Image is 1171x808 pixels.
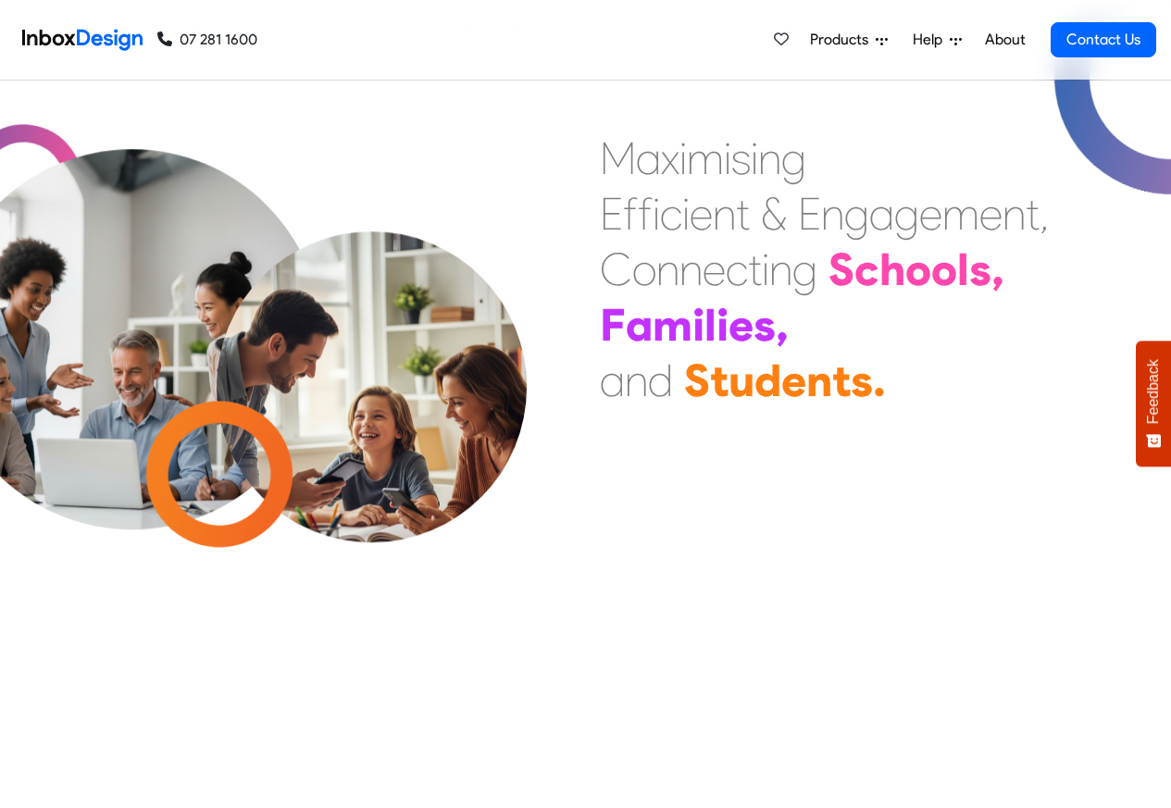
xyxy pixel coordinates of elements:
img: parents_with_child.png [178,216,566,603]
div: e [703,242,726,297]
a: Products [803,21,895,58]
div: i [679,131,687,186]
div: n [821,186,844,242]
div: s [731,131,751,186]
span: Feedback [1145,359,1162,424]
div: s [754,297,776,353]
div: Maximising Efficient & Engagement, Connecting Schools, Families, and Students. [600,131,1049,408]
div: E [600,186,623,242]
div: d [754,353,781,408]
div: a [636,131,661,186]
div: l [704,297,716,353]
div: c [660,186,682,242]
div: a [626,297,653,353]
a: Help [905,21,969,58]
a: About [979,21,1030,58]
div: S [828,242,854,297]
div: M [600,131,636,186]
div: F [600,297,626,353]
div: n [806,353,832,408]
div: n [1003,186,1026,242]
div: & [761,186,787,242]
div: i [682,186,690,242]
div: E [798,186,821,242]
div: n [769,242,792,297]
div: e [781,353,806,408]
a: Contact Us [1051,22,1156,57]
div: g [844,186,869,242]
div: x [661,131,679,186]
div: , [991,242,1004,297]
div: i [762,242,769,297]
div: g [894,186,919,242]
div: c [726,242,748,297]
div: n [625,353,648,408]
div: m [687,131,724,186]
div: o [632,242,656,297]
div: , [776,297,789,353]
a: 07 281 1600 [157,29,257,51]
div: . [873,353,886,408]
div: n [656,242,679,297]
div: t [1026,186,1040,242]
div: a [600,353,625,408]
div: t [710,353,729,408]
div: a [869,186,894,242]
div: n [758,131,781,186]
div: e [979,186,1003,242]
div: e [690,186,713,242]
div: m [942,186,979,242]
div: g [781,131,806,186]
div: o [931,242,957,297]
div: i [692,297,704,353]
div: t [736,186,750,242]
div: e [919,186,942,242]
span: Products [810,29,876,51]
div: g [792,242,817,297]
button: Feedback - Show survey [1136,341,1171,466]
div: o [905,242,931,297]
div: h [879,242,905,297]
div: i [724,131,731,186]
div: , [1040,186,1049,242]
div: i [653,186,660,242]
div: u [729,353,754,408]
div: m [653,297,692,353]
div: d [648,353,673,408]
div: S [684,353,710,408]
div: e [729,297,754,353]
div: n [679,242,703,297]
div: c [854,242,879,297]
div: t [832,353,851,408]
div: l [957,242,969,297]
div: i [716,297,729,353]
div: f [623,186,638,242]
div: t [748,242,762,297]
div: i [751,131,758,186]
div: n [713,186,736,242]
span: Help [913,29,950,51]
div: s [969,242,991,297]
div: s [851,353,873,408]
div: C [600,242,632,297]
div: f [638,186,653,242]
